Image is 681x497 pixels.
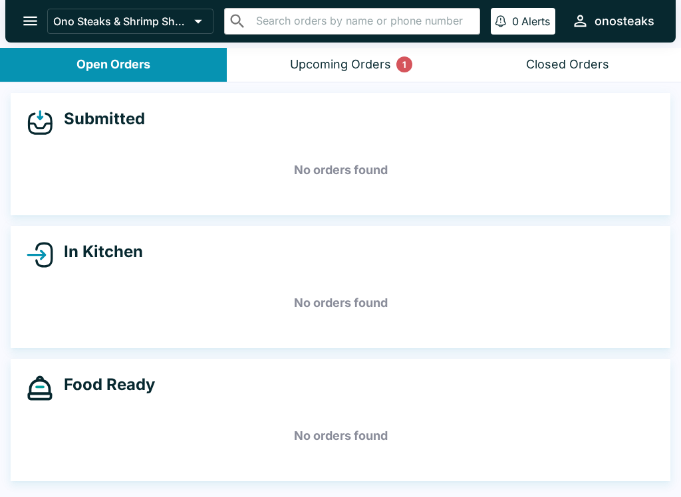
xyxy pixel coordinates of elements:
h5: No orders found [27,412,654,460]
h4: In Kitchen [53,242,143,262]
h4: Food Ready [53,375,155,395]
h4: Submitted [53,109,145,129]
div: onosteaks [595,13,654,29]
p: Ono Steaks & Shrimp Shack [53,15,189,28]
p: 1 [402,58,406,71]
p: Alerts [521,15,550,28]
p: 0 [512,15,519,28]
div: Closed Orders [526,57,609,72]
h5: No orders found [27,279,654,327]
button: onosteaks [566,7,660,35]
div: Upcoming Orders [290,57,391,72]
h5: No orders found [27,146,654,194]
div: Open Orders [76,57,150,72]
button: Ono Steaks & Shrimp Shack [47,9,213,34]
input: Search orders by name or phone number [252,12,474,31]
button: open drawer [13,4,47,38]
